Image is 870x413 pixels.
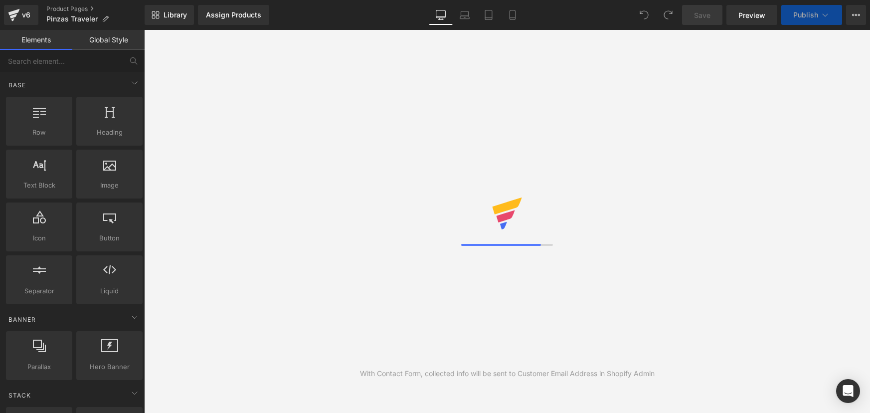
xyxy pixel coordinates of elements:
span: Parallax [9,362,69,372]
span: Base [7,80,27,90]
a: Mobile [501,5,524,25]
span: Heading [79,127,140,138]
span: Text Block [9,180,69,191]
span: Library [164,10,187,19]
span: Row [9,127,69,138]
a: v6 [4,5,38,25]
div: Assign Products [206,11,261,19]
span: Preview [738,10,765,20]
span: Button [79,233,140,243]
span: Save [694,10,710,20]
button: Publish [781,5,842,25]
span: Icon [9,233,69,243]
span: Stack [7,391,32,400]
span: Separator [9,286,69,296]
span: Hero Banner [79,362,140,372]
button: Redo [658,5,678,25]
a: New Library [145,5,194,25]
a: Desktop [429,5,453,25]
div: With Contact Form, collected info will be sent to Customer Email Address in Shopify Admin [360,368,655,379]
span: Banner [7,315,37,324]
a: Preview [726,5,777,25]
div: Open Intercom Messenger [836,379,860,403]
a: Global Style [72,30,145,50]
span: Image [79,180,140,191]
span: Pinzas Traveler [46,15,98,23]
button: More [846,5,866,25]
a: Product Pages [46,5,145,13]
a: Tablet [477,5,501,25]
span: Publish [793,11,818,19]
a: Laptop [453,5,477,25]
div: v6 [20,8,32,21]
span: Liquid [79,286,140,296]
button: Undo [634,5,654,25]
